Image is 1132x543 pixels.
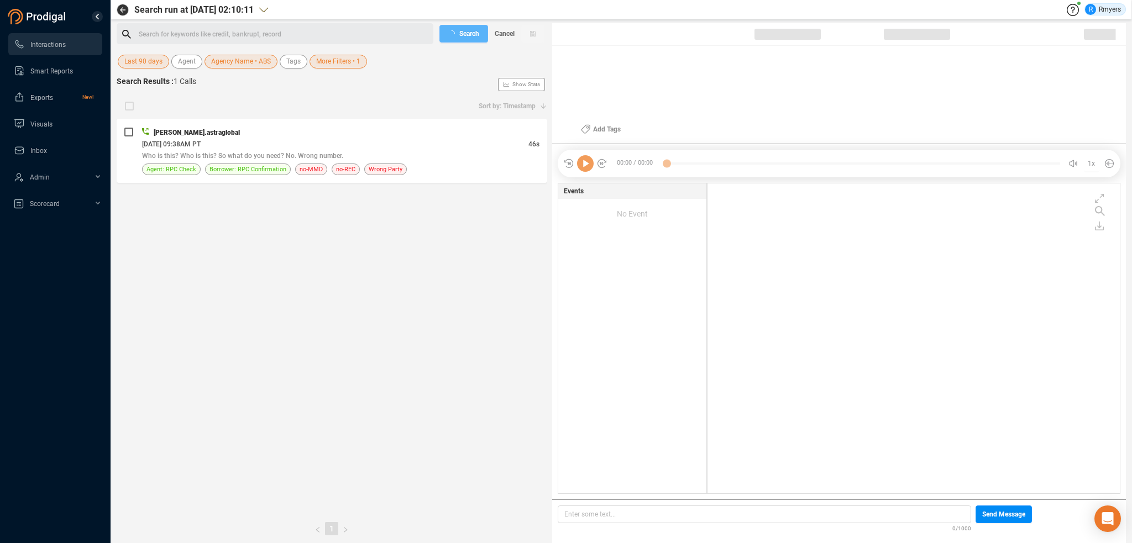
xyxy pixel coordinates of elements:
span: 0/1000 [952,523,971,533]
span: 00:00 / 00:00 [607,155,667,172]
li: Next Page [338,522,353,535]
li: Interactions [8,33,102,55]
button: More Filters • 1 [310,55,367,68]
img: prodigal-logo [8,9,69,24]
span: [PERSON_NAME].astraglobal [154,129,240,136]
span: Borrower: RPC Confirmation [209,164,286,175]
span: [DATE] 09:38AM PT [142,140,201,148]
span: Smart Reports [30,67,73,75]
li: Exports [8,86,102,108]
span: Search run at [DATE] 02:10:11 [134,3,254,17]
button: Send Message [976,505,1032,523]
span: no-REC [336,164,355,175]
span: Wrong Party [369,164,402,175]
li: Previous Page [311,522,325,535]
button: 1x [1084,156,1099,171]
span: 1 Calls [174,77,196,86]
span: Cancel [495,25,515,43]
span: Tags [286,55,301,68]
span: Agent [178,55,196,68]
span: New! [82,86,93,108]
button: Last 90 days [118,55,169,68]
a: Smart Reports [14,60,93,82]
a: Interactions [14,33,93,55]
button: Show Stats [498,78,545,91]
span: Last 90 days [124,55,163,68]
span: Search Results : [117,77,174,86]
span: Send Message [982,505,1025,523]
span: Add Tags [593,120,621,138]
a: ExportsNew! [14,86,93,108]
div: grid [713,186,1120,493]
span: More Filters • 1 [316,55,360,68]
span: Visuals [30,120,53,128]
span: Exports [30,94,53,102]
span: 1x [1088,155,1095,172]
button: Add Tags [574,120,627,138]
span: Agency Name • ABS [211,55,271,68]
span: Show Stats [512,18,540,151]
span: Agent: RPC Check [146,164,196,175]
a: Visuals [14,113,93,135]
button: Agent [171,55,202,68]
button: right [338,522,353,535]
li: Inbox [8,139,102,161]
div: [PERSON_NAME].astraglobal[DATE] 09:38AM PT46sWho is this? Who is this? So what do you need? No. W... [117,119,547,183]
button: left [311,522,325,535]
div: Rmyers [1085,4,1121,15]
span: right [342,526,349,533]
button: Agency Name • ABS [205,55,277,68]
span: Scorecard [30,200,60,208]
span: Interactions [30,41,66,49]
span: left [315,526,321,533]
li: 1 [325,522,338,535]
button: Tags [280,55,307,68]
span: no-MMD [300,164,323,175]
div: Open Intercom Messenger [1094,505,1121,532]
span: Events [564,186,584,196]
a: 1 [326,523,338,535]
span: R [1089,4,1093,15]
span: Inbox [30,147,47,155]
a: Inbox [14,139,93,161]
div: No Event [558,199,706,229]
button: Cancel [488,25,521,43]
li: Visuals [8,113,102,135]
button: Sort by: Timestamp [472,97,547,115]
span: 46s [528,140,539,148]
span: Admin [30,173,50,181]
span: Who is this? Who is this? So what do you need? No. Wrong number. [142,152,343,160]
li: Smart Reports [8,60,102,82]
